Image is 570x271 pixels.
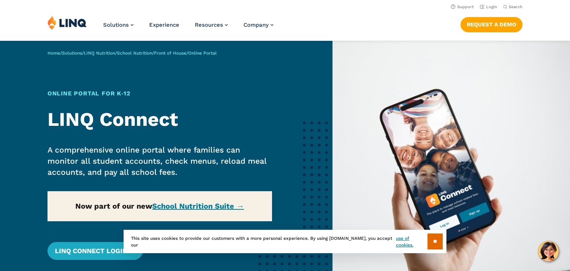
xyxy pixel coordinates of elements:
span: Online Portal [188,50,217,56]
span: / / / / / [47,50,217,56]
img: LINQ | K‑12 Software [47,16,87,30]
a: LINQ Nutrition [84,50,115,56]
h1: Online Portal for K‑12 [47,89,272,98]
nav: Primary Navigation [103,16,273,40]
a: Experience [149,22,179,28]
div: This site uses cookies to provide our customers with a more personal experience. By using [DOMAIN... [124,230,446,253]
nav: Button Navigation [461,16,522,32]
button: Hello, have a question? Let’s chat. [538,241,559,262]
p: A comprehensive online portal where families can monitor all student accounts, check menus, reloa... [47,144,272,178]
span: Search [509,4,522,9]
a: use of cookies. [396,235,427,248]
button: Open Search Bar [503,4,522,10]
span: Company [243,22,269,28]
a: Solutions [103,22,134,28]
a: Company [243,22,273,28]
span: Solutions [103,22,129,28]
a: Request a Demo [461,17,522,32]
a: Support [451,4,474,9]
span: Resources [195,22,223,28]
a: Solutions [62,50,82,56]
a: School Nutrition [117,50,152,56]
a: Resources [195,22,228,28]
strong: LINQ Connect [47,108,178,131]
a: Home [47,50,60,56]
a: Front of House [154,50,186,56]
a: Login [480,4,497,9]
strong: Now part of our new [75,202,244,210]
